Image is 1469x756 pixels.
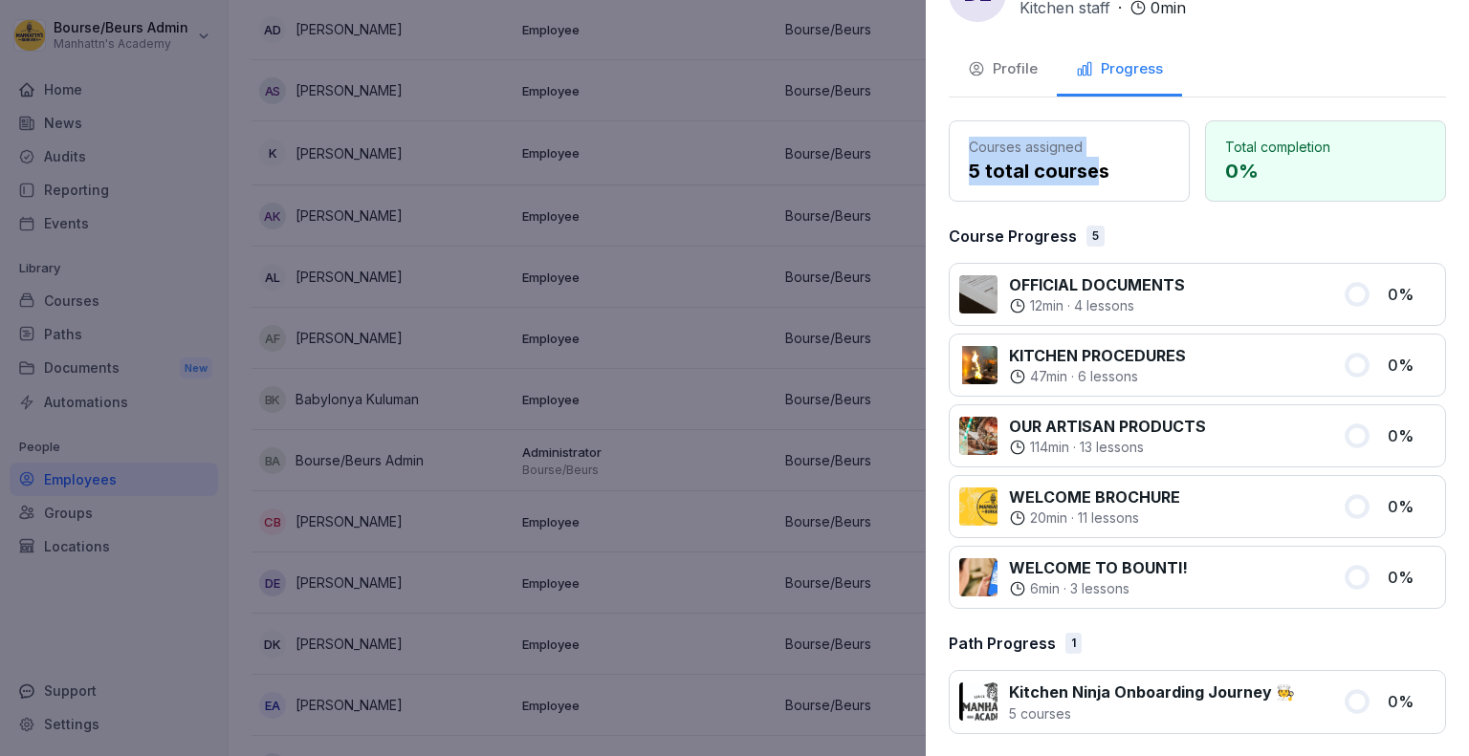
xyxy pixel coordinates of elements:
[969,157,1170,185] p: 5 total courses
[1009,296,1185,315] div: ·
[1030,579,1060,598] p: 6 min
[1057,45,1182,97] button: Progress
[1074,296,1134,315] p: 4 lessons
[1009,703,1295,724] p: 5 courses
[1078,367,1138,386] p: 6 lessons
[949,632,1056,655] p: Path Progress
[1030,438,1069,457] p: 114 min
[1030,367,1067,386] p: 47 min
[968,58,1038,80] div: Profile
[1009,680,1295,703] p: Kitchen Ninja Onboarding Journey 🧑‍🍳
[1086,226,1105,247] div: 5
[1009,438,1206,457] div: ·
[1009,344,1186,367] p: KITCHEN PROCEDURES
[1009,486,1180,508] p: WELCOME BROCHURE
[1009,367,1186,386] div: ·
[1225,157,1426,185] p: 0 %
[1009,579,1188,598] div: ·
[1009,556,1188,579] p: WELCOME TO BOUNTI!
[1078,508,1139,528] p: 11 lessons
[1388,690,1436,713] p: 0 %
[1009,508,1180,528] div: ·
[1388,283,1436,306] p: 0 %
[1030,296,1063,315] p: 12 min
[969,137,1170,157] p: Courses assigned
[1065,633,1082,654] div: 1
[949,225,1077,248] p: Course Progress
[1009,273,1185,296] p: OFFICIAL DOCUMENTS
[1076,58,1163,80] div: Progress
[1388,495,1436,518] p: 0 %
[1080,438,1144,457] p: 13 lessons
[1030,508,1067,528] p: 20 min
[1388,566,1436,589] p: 0 %
[1388,424,1436,447] p: 0 %
[1225,137,1426,157] p: Total completion
[949,45,1057,97] button: Profile
[1070,579,1129,598] p: 3 lessons
[1009,415,1206,438] p: OUR ARTISAN PRODUCTS
[1388,354,1436,377] p: 0 %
